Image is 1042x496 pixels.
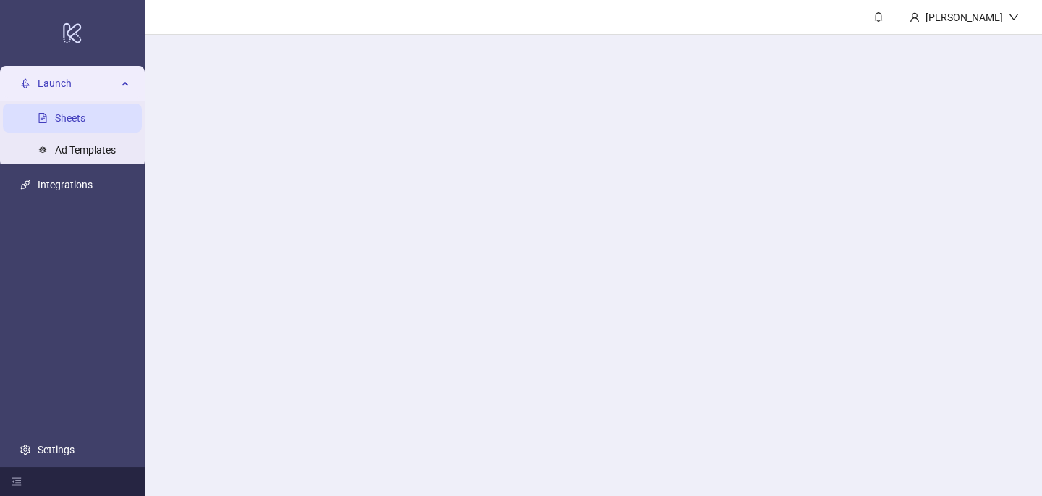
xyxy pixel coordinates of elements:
a: Ad Templates [55,144,116,156]
span: rocket [20,78,30,88]
span: user [910,12,920,22]
span: down [1009,12,1019,22]
span: bell [873,12,884,22]
a: Integrations [38,179,93,190]
span: menu-fold [12,476,22,487]
a: Sheets [55,112,85,124]
span: Launch [38,69,117,98]
a: Settings [38,444,75,455]
div: [PERSON_NAME] [920,9,1009,25]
